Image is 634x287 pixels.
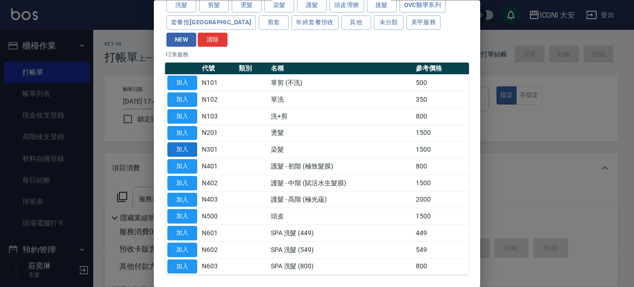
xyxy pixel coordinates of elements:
[374,15,404,30] button: 未分類
[236,63,269,75] th: 類別
[269,208,413,225] td: 頭皮
[198,33,227,47] button: 清除
[200,242,236,259] td: N602
[200,91,236,108] td: N102
[200,125,236,142] td: N201
[259,15,289,30] button: 剪套
[167,176,197,190] button: 加入
[200,259,236,275] td: N603
[269,158,413,175] td: 護髮 - 初階 (極致髮膜)
[413,125,469,142] td: 1500
[166,33,196,47] button: NEW
[167,210,197,224] button: 加入
[341,15,371,30] button: 其他
[413,63,469,75] th: 參考價格
[167,160,197,174] button: 加入
[413,192,469,209] td: 2000
[413,175,469,192] td: 1500
[269,225,413,242] td: SPA 洗髮 (449)
[413,108,469,125] td: 800
[413,141,469,158] td: 1500
[413,225,469,242] td: 449
[167,226,197,241] button: 加入
[200,75,236,91] td: N101
[166,15,256,30] button: 套餐抵[GEOGRAPHIC_DATA]
[167,193,197,207] button: 加入
[269,91,413,108] td: 單洗
[165,51,469,59] p: 12 筆服務
[413,75,469,91] td: 500
[200,175,236,192] td: N402
[167,76,197,91] button: 加入
[167,143,197,157] button: 加入
[407,15,441,30] button: 美甲服務
[167,243,197,257] button: 加入
[291,15,338,30] button: 年終套餐預收
[413,91,469,108] td: 350
[200,192,236,209] td: N403
[200,225,236,242] td: N601
[269,141,413,158] td: 染髮
[269,259,413,275] td: SPA 洗髮 (800)
[167,93,197,107] button: 加入
[200,141,236,158] td: N301
[413,158,469,175] td: 800
[413,208,469,225] td: 1500
[167,126,197,140] button: 加入
[413,242,469,259] td: 549
[269,175,413,192] td: 護髮 - 中階 (賦活水生髮膜)
[200,108,236,125] td: N103
[200,63,236,75] th: 代號
[269,75,413,91] td: 單剪 (不洗)
[269,192,413,209] td: 護髮 - 高階 (極光蘊)
[269,242,413,259] td: SPA 洗髮 (549)
[269,108,413,125] td: 洗+剪
[413,259,469,275] td: 800
[269,125,413,142] td: 燙髮
[200,208,236,225] td: N500
[269,63,413,75] th: 名稱
[167,259,197,274] button: 加入
[167,109,197,124] button: 加入
[200,158,236,175] td: N401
